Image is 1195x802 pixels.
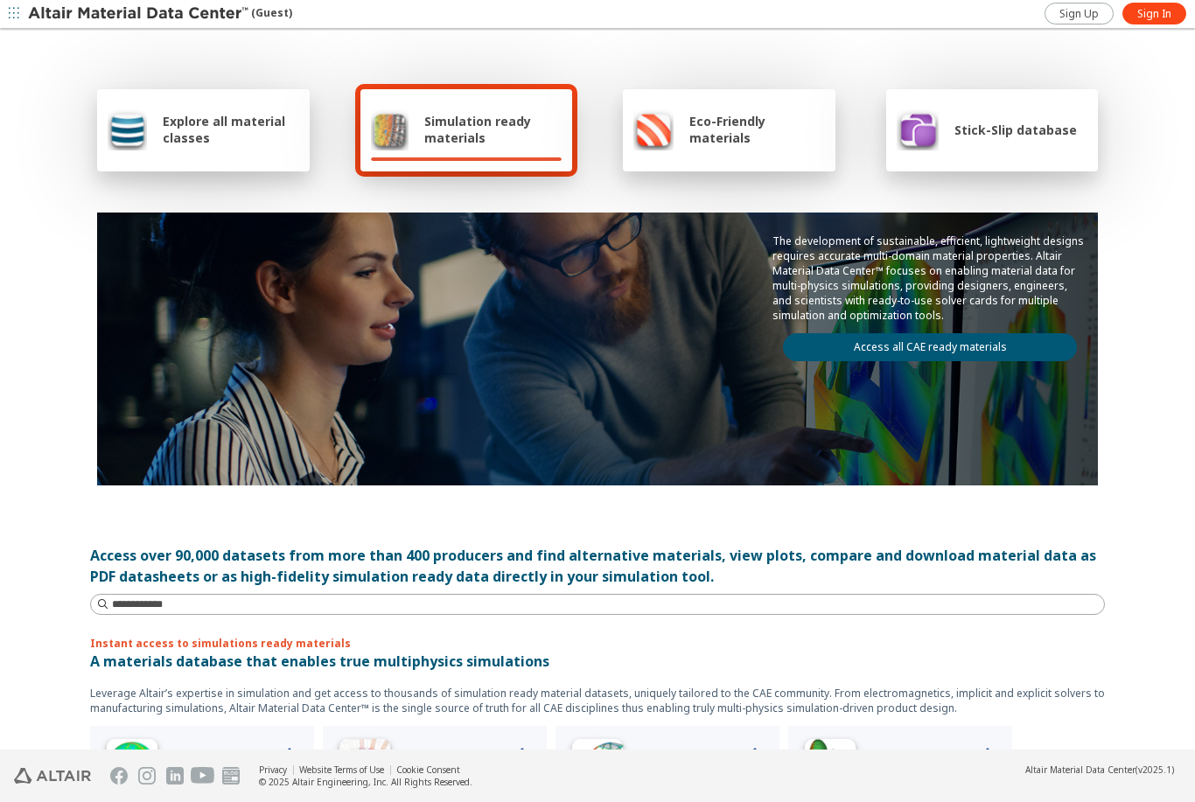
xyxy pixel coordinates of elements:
[90,686,1105,715] p: Leverage Altair’s expertise in simulation and get access to thousands of simulation ready materia...
[90,636,1105,651] p: Instant access to simulations ready materials
[108,108,147,150] img: Explore all material classes
[1059,7,1099,21] span: Sign Up
[299,764,384,776] a: Website Terms of Use
[90,545,1105,587] div: Access over 90,000 datasets from more than 400 producers and find alternative materials, view plo...
[259,764,287,776] a: Privacy
[28,5,251,23] img: Altair Material Data Center
[90,651,1105,672] p: A materials database that enables true multiphysics simulations
[1137,7,1171,21] span: Sign In
[163,113,299,146] span: Explore all material classes
[371,108,409,150] img: Simulation ready materials
[396,764,460,776] a: Cookie Consent
[689,113,824,146] span: Eco-Friendly materials
[954,122,1077,138] span: Stick-Slip database
[1025,764,1174,776] div: (v2025.1)
[1025,764,1136,776] span: Altair Material Data Center
[633,108,674,150] img: Eco-Friendly materials
[772,234,1087,323] p: The development of sustainable, efficient, lightweight designs requires accurate multi-domain mat...
[897,108,939,150] img: Stick-Slip database
[1045,3,1114,24] a: Sign Up
[14,768,91,784] img: Altair Engineering
[1122,3,1186,24] a: Sign In
[259,776,472,788] div: © 2025 Altair Engineering, Inc. All Rights Reserved.
[424,113,562,146] span: Simulation ready materials
[28,5,292,23] div: (Guest)
[783,333,1077,361] a: Access all CAE ready materials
